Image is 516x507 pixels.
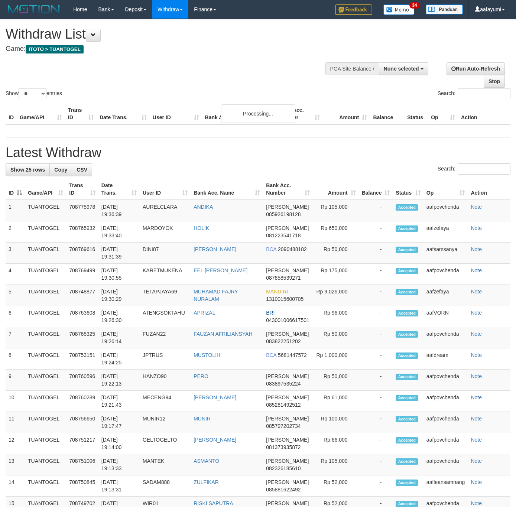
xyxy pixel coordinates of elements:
[25,264,66,285] td: TUANTOGEL
[471,204,482,210] a: Note
[266,416,309,422] span: [PERSON_NAME]
[313,475,359,497] td: Rp 52,000
[471,310,482,316] a: Note
[263,179,313,200] th: Bank Acc. Number: activate to sort column ascending
[191,179,263,200] th: Bank Acc. Name: activate to sort column ascending
[359,370,393,391] td: -
[266,267,309,273] span: [PERSON_NAME]
[471,479,482,485] a: Note
[140,200,191,221] td: AURELCLARA
[98,179,140,200] th: Date Trans.: activate to sort column ascending
[359,391,393,412] td: -
[6,243,25,264] td: 3
[313,391,359,412] td: Rp 61,000
[266,296,304,302] span: Copy 1310015600705 to clipboard
[140,370,191,391] td: HANZO90
[313,412,359,433] td: Rp 100,000
[66,412,98,433] td: 708756650
[396,352,418,359] span: Accepted
[423,179,468,200] th: Op: activate to sort column ascending
[396,416,418,422] span: Accepted
[471,373,482,379] a: Note
[6,285,25,306] td: 5
[26,45,84,53] span: ITOTO > TUANTOGEL
[66,221,98,243] td: 708765932
[423,200,468,221] td: aafpovchenda
[140,264,191,285] td: KARETMUKENA
[359,348,393,370] td: -
[393,179,423,200] th: Status: activate to sort column ascending
[313,433,359,454] td: Rp 66,000
[194,204,213,210] a: ANDIKA
[471,458,482,464] a: Note
[423,412,468,433] td: aafpovchenda
[140,475,191,497] td: SADAM888
[313,285,359,306] td: Rp 9,026,000
[359,200,393,221] td: -
[266,373,309,379] span: [PERSON_NAME]
[194,289,238,302] a: MUHAMAD FAJRY NURALAM
[396,247,418,253] span: Accepted
[140,391,191,412] td: MECENG94
[6,88,62,99] label: Show entries
[6,306,25,327] td: 6
[468,179,510,200] th: Action
[359,412,393,433] td: -
[359,327,393,348] td: -
[25,348,66,370] td: TUANTOGEL
[6,433,25,454] td: 12
[266,211,301,217] span: Copy 085926198128 to clipboard
[25,285,66,306] td: TUANTOGEL
[313,200,359,221] td: Rp 105,000
[6,412,25,433] td: 11
[19,88,46,99] select: Showentries
[66,306,98,327] td: 708763608
[313,306,359,327] td: Rp 96,000
[266,289,288,295] span: MANDIRI
[6,264,25,285] td: 4
[194,458,219,464] a: ASMANTO
[359,264,393,285] td: -
[98,412,140,433] td: [DATE] 19:17:47
[423,370,468,391] td: aafpovchenda
[396,310,418,316] span: Accepted
[66,179,98,200] th: Trans ID: activate to sort column ascending
[266,317,309,323] span: Copy 043001006617501 to clipboard
[266,458,309,464] span: [PERSON_NAME]
[447,62,505,75] a: Run Auto-Refresh
[396,374,418,380] span: Accepted
[423,475,468,497] td: aafleansamnang
[266,331,309,337] span: [PERSON_NAME]
[25,454,66,475] td: TUANTOGEL
[77,167,87,173] span: CSV
[325,62,379,75] div: PGA Site Balance /
[313,454,359,475] td: Rp 105,000
[66,243,98,264] td: 708769616
[323,103,370,124] th: Amount
[471,267,482,273] a: Note
[98,433,140,454] td: [DATE] 19:14:00
[313,327,359,348] td: Rp 50,000
[471,416,482,422] a: Note
[17,103,65,124] th: Game/API
[194,437,236,443] a: [PERSON_NAME]
[72,163,92,176] a: CSV
[396,204,418,211] span: Accepted
[471,331,482,337] a: Note
[313,221,359,243] td: Rp 650,000
[6,391,25,412] td: 10
[384,66,419,72] span: None selected
[423,454,468,475] td: aafpovchenda
[423,391,468,412] td: aafpovchenda
[396,289,418,295] span: Accepted
[6,103,17,124] th: ID
[202,103,276,124] th: Bank Acc. Name
[194,394,236,400] a: [PERSON_NAME]
[6,200,25,221] td: 1
[266,204,309,210] span: [PERSON_NAME]
[221,104,295,123] div: Processing...
[266,444,301,450] span: Copy 081373935872 to clipboard
[266,423,301,429] span: Copy 085797202734 to clipboard
[98,243,140,264] td: [DATE] 19:31:39
[6,4,62,15] img: MOTION_logo.png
